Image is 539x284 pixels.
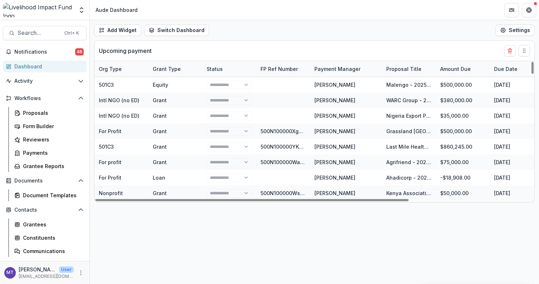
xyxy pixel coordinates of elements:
div: Intl NGO (no ED) [99,112,139,120]
div: Payments [23,149,81,157]
div: Ahadicorp - 2024 Loan [386,174,432,181]
a: Grantees [11,218,87,230]
div: Nigeria Export Promotion Council - 2025 GTKY [386,112,432,120]
div: -$18,908.00 [436,170,490,185]
div: Grassland [GEOGRAPHIC_DATA] - 2025 Grant (co-funding with Rippleworks) [386,127,432,135]
div: Document Templates [23,191,81,199]
button: Open Documents [3,175,87,186]
div: Dashboard [14,63,81,70]
div: Amount Due [436,65,475,73]
div: Form Builder [23,122,81,130]
div: [PERSON_NAME] [314,96,355,104]
div: [PERSON_NAME] [314,158,355,166]
div: 500N100000WsoocIAB [261,189,306,197]
div: Grant [153,112,167,120]
div: Grant Type [148,61,202,77]
div: Agrifriend - 2025 Follow on funding [386,158,432,166]
div: For profit [99,158,121,166]
div: FP Ref Number [256,61,310,77]
button: Drag [519,45,530,57]
div: [PERSON_NAME] [314,81,355,89]
div: Grant [153,127,167,135]
div: WARC Group - 2025 Investment [386,96,432,104]
div: [PERSON_NAME] [314,174,355,181]
div: 500N100000WanXfIAJ [261,158,306,166]
div: $500,000.00 [436,77,490,93]
div: [PERSON_NAME] [314,112,355,120]
div: For Profit [99,127,121,135]
div: Status [202,65,227,73]
div: Muthoni Thuo [6,270,14,275]
div: Reviewers [23,136,81,143]
a: Constituents [11,232,87,244]
a: Communications [11,245,87,257]
button: Open entity switcher [77,3,87,17]
a: Form Builder [11,120,87,132]
div: 500N100000XgsFYIAZ [261,127,306,135]
span: Documents [14,178,75,184]
div: Malengo - 2025 Investment [386,81,432,89]
div: Grant Type [148,65,185,73]
div: Grantee Reports [23,162,81,170]
div: Status [202,61,256,77]
p: [EMAIL_ADDRESS][DOMAIN_NAME] [19,273,74,280]
button: Open Contacts [3,204,87,216]
div: Org type [95,65,126,73]
div: $35,000.00 [436,108,490,123]
button: Notifications46 [3,46,87,58]
div: Payment Manager [310,61,382,77]
button: Add Widget [94,24,141,36]
span: Search... [18,30,60,36]
button: Settings [496,24,535,36]
div: Amount Due [436,61,490,77]
div: $860,245.00 [436,139,490,154]
div: $500,000.00 [436,123,490,139]
div: Grant [153,158,167,166]
div: Aude Dashboard [96,6,138,14]
span: Contacts [14,207,75,213]
span: 46 [75,48,84,55]
div: [PERSON_NAME] [314,127,355,135]
a: Payments [11,147,87,159]
a: Dashboard [3,60,87,72]
button: Get Help [522,3,536,17]
div: 500N100000YK6H2IAL [261,143,306,150]
div: Proposal Title [382,65,426,73]
button: Partners [505,3,519,17]
div: 501C3 [99,81,114,89]
nav: breadcrumb [93,5,140,15]
div: Intl NGO (no ED) [99,96,139,104]
a: Reviewers [11,134,87,145]
a: Grantee Reports [11,160,87,172]
div: $75,000.00 [436,154,490,170]
a: Proposals [11,107,87,119]
div: [PERSON_NAME] [314,143,355,150]
div: Org type [95,61,148,77]
button: Open Activity [3,75,87,87]
button: Switch Dashboard [144,24,209,36]
div: Grant [153,143,167,150]
div: Payment Manager [310,65,365,73]
button: Open Workflows [3,93,87,104]
div: $10,000.00 [436,201,490,216]
div: $50,000.00 [436,185,490,201]
div: $380,000.00 [436,93,490,108]
span: Notifications [14,49,75,55]
div: Kenya Association of Manufacturers - 2025 GTKY Grant [386,189,432,197]
div: For Profit [99,174,121,181]
p: User [59,266,74,273]
div: Nonprofit [99,189,123,197]
span: Activity [14,78,75,84]
span: Workflows [14,95,75,102]
div: Proposal Title [382,61,436,77]
div: [PERSON_NAME] [314,189,355,197]
div: 501C3 [99,143,114,150]
div: Last Mile Health - 2025 Grant [386,143,432,150]
div: Loan [153,174,165,181]
button: Search... [3,26,87,40]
